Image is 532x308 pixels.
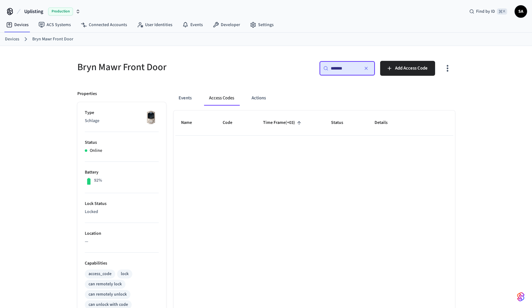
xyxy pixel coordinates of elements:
[76,19,132,30] a: Connected Accounts
[515,6,526,17] span: SA
[497,8,507,15] span: ⌘ K
[121,271,129,277] div: lock
[89,291,127,298] div: can remotely unlock
[85,209,159,215] p: Locked
[395,64,428,72] span: Add Access Code
[174,111,455,135] table: sticky table
[132,19,177,30] a: User Identities
[204,91,239,106] button: Access Codes
[85,118,159,124] p: Schlage
[94,177,102,184] p: 92%
[24,8,43,15] span: Uplisting
[85,169,159,176] p: Battery
[174,91,455,106] div: ant example
[181,118,200,128] span: Name
[77,91,97,97] p: Properties
[476,8,495,15] span: Find by ID
[177,19,208,30] a: Events
[89,281,122,288] div: can remotely lock
[464,6,512,17] div: Find by ID⌘ K
[89,301,128,308] div: can unlock with code
[1,19,34,30] a: Devices
[143,110,159,125] img: Schlage Sense Smart Deadbolt with Camelot Trim, Front
[85,230,159,237] p: Location
[263,118,303,128] span: Time Frame(+03)
[247,91,271,106] button: Actions
[375,118,396,128] span: Details
[517,292,525,302] img: SeamLogoGradient.69752ec5.svg
[77,61,262,74] h5: Bryn Mawr Front Door
[85,139,159,146] p: Status
[85,110,159,116] p: Type
[34,19,76,30] a: ACS Systems
[515,5,527,18] button: SA
[85,201,159,207] p: Lock Status
[174,91,197,106] button: Events
[85,238,159,245] p: —
[48,7,73,16] span: Production
[380,61,435,76] button: Add Access Code
[223,118,240,128] span: Code
[32,36,73,43] a: Bryn Mawr Front Door
[208,19,245,30] a: Developer
[331,118,351,128] span: Status
[5,36,19,43] a: Devices
[90,147,102,154] p: Online
[245,19,279,30] a: Settings
[89,271,111,277] div: access_code
[85,260,159,267] p: Capabilities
